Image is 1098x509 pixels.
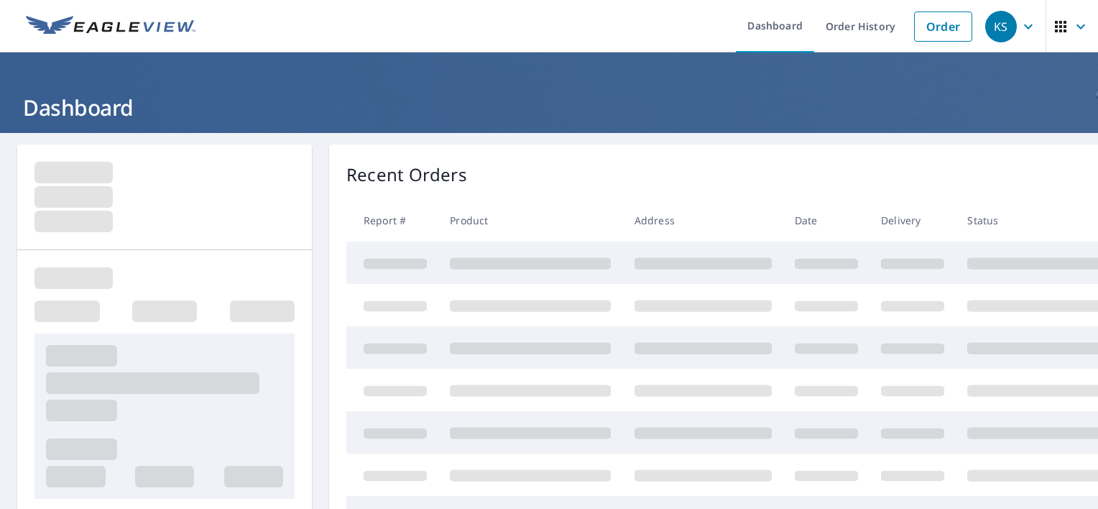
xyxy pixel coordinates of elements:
[783,199,869,242] th: Date
[985,11,1017,42] div: KS
[346,162,467,188] p: Recent Orders
[26,16,195,37] img: EV Logo
[869,199,956,242] th: Delivery
[914,12,972,42] a: Order
[346,199,438,242] th: Report #
[17,93,1081,122] h1: Dashboard
[623,199,783,242] th: Address
[438,199,622,242] th: Product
